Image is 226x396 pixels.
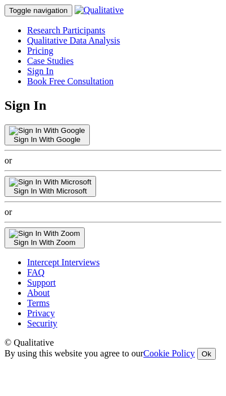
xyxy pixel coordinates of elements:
[5,338,221,348] div: © Qualitative
[27,298,50,308] a: Terms
[27,46,53,55] a: Pricing
[27,25,105,35] a: Research Participants
[27,56,73,66] a: Case Studies
[9,6,68,15] span: Toggle navigation
[75,5,124,15] img: Qualitative
[9,178,92,187] img: Sign In With Microsoft
[5,348,221,360] div: By using this website you agree to our
[27,308,55,318] a: Privacy
[27,257,99,267] a: Intercept Interviews
[5,227,85,248] button: Sign In With Zoom
[5,5,72,16] button: Toggle navigation
[5,98,221,113] h2: Sign In
[27,288,50,298] a: About
[197,348,216,360] button: Ok
[27,76,114,86] a: Book Free Consultation
[5,124,90,145] button: Sign In With Google
[27,318,57,328] a: Security
[5,156,12,165] span: or
[5,207,12,217] span: or
[9,229,80,238] img: Sign In With Zoom
[9,238,80,247] div: Sign In With Zoom
[9,135,85,144] div: Sign In With Google
[27,268,45,277] a: FAQ
[27,278,56,287] a: Support
[9,187,92,195] div: Sign In With Microsoft
[27,36,120,45] a: Qualitative Data Analysis
[27,66,54,76] a: Sign In
[5,176,96,197] button: Sign In With Microsoft
[144,348,195,358] a: Cookie Policy
[9,126,85,135] img: Sign In With Google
